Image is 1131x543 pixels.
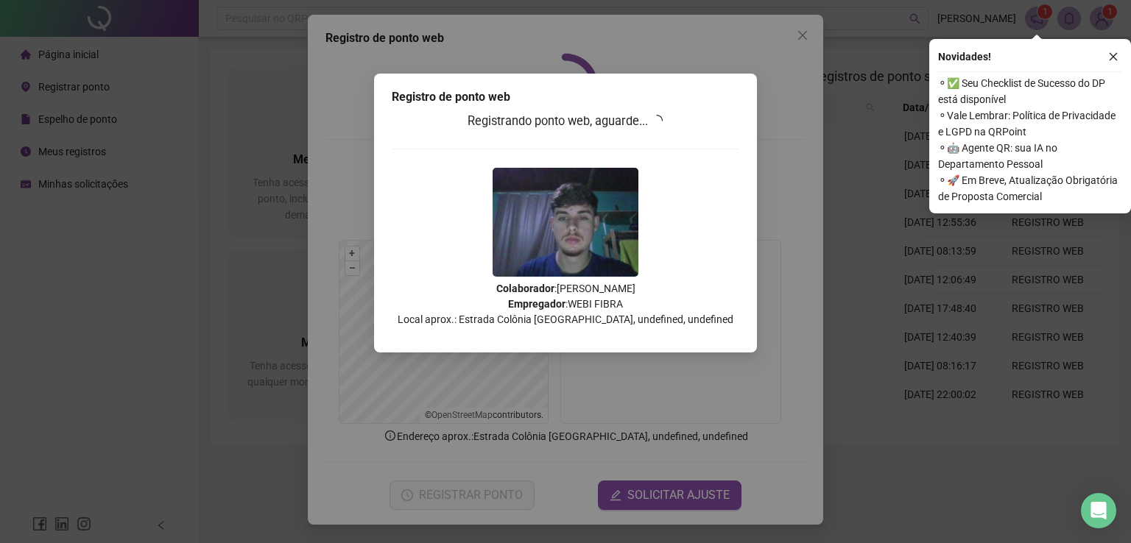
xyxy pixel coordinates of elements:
[938,75,1122,107] span: ⚬ ✅ Seu Checklist de Sucesso do DP está disponível
[1081,493,1116,528] div: Open Intercom Messenger
[392,281,739,327] p: : [PERSON_NAME] : WEBI FIBRA Local aprox.: Estrada Colônia [GEOGRAPHIC_DATA], undefined, undefined
[496,283,554,294] strong: Colaborador
[392,88,739,106] div: Registro de ponto web
[392,112,739,131] h3: Registrando ponto web, aguarde...
[938,107,1122,140] span: ⚬ Vale Lembrar: Política de Privacidade e LGPD na QRPoint
[508,298,565,310] strong: Empregador
[938,49,991,65] span: Novidades !
[493,168,638,277] img: 9k=
[938,172,1122,205] span: ⚬ 🚀 Em Breve, Atualização Obrigatória de Proposta Comercial
[649,112,666,129] span: loading
[1108,52,1118,62] span: close
[938,140,1122,172] span: ⚬ 🤖 Agente QR: sua IA no Departamento Pessoal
